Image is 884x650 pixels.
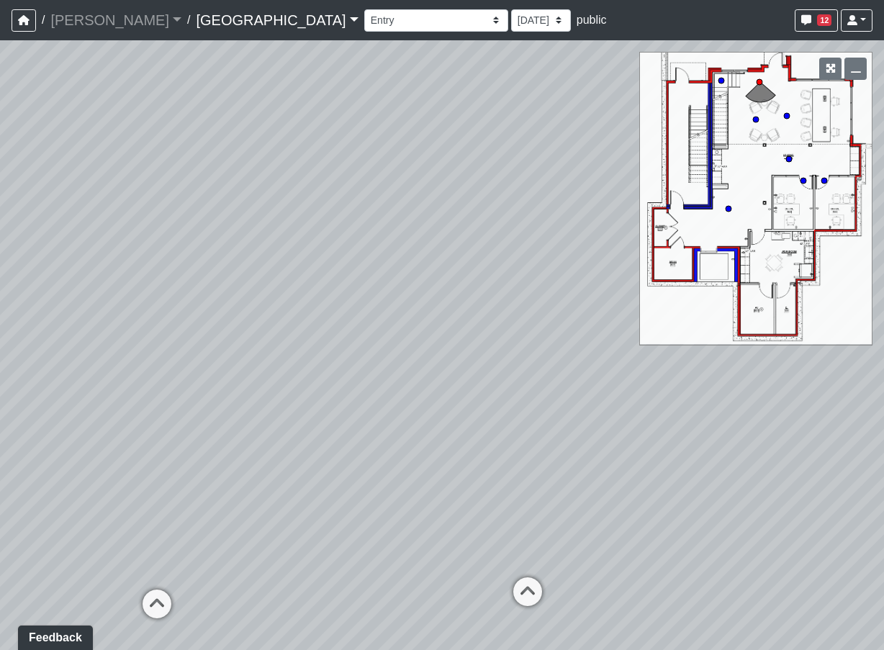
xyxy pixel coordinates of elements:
a: [PERSON_NAME] [50,6,181,35]
span: public [577,14,607,26]
span: / [181,6,196,35]
span: 12 [817,14,831,26]
iframe: Ybug feedback widget [11,621,96,650]
span: / [36,6,50,35]
button: 12 [795,9,838,32]
a: [GEOGRAPHIC_DATA] [196,6,358,35]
